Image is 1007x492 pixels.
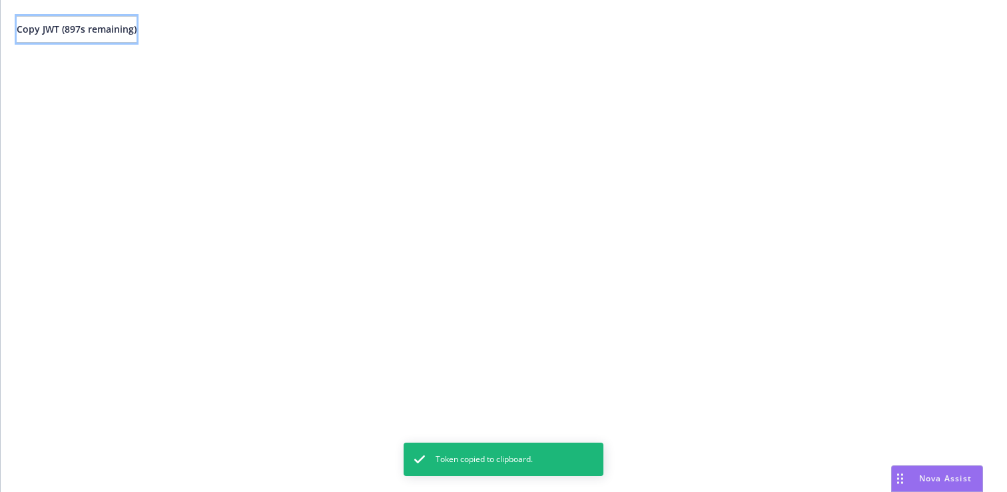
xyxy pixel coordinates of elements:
[17,23,137,35] span: Copy JWT ( 897 s remaining)
[892,466,908,491] div: Drag to move
[436,453,533,465] span: Token copied to clipboard.
[891,465,983,492] button: Nova Assist
[17,16,137,43] button: Copy JWT (897s remaining)
[919,473,972,484] span: Nova Assist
